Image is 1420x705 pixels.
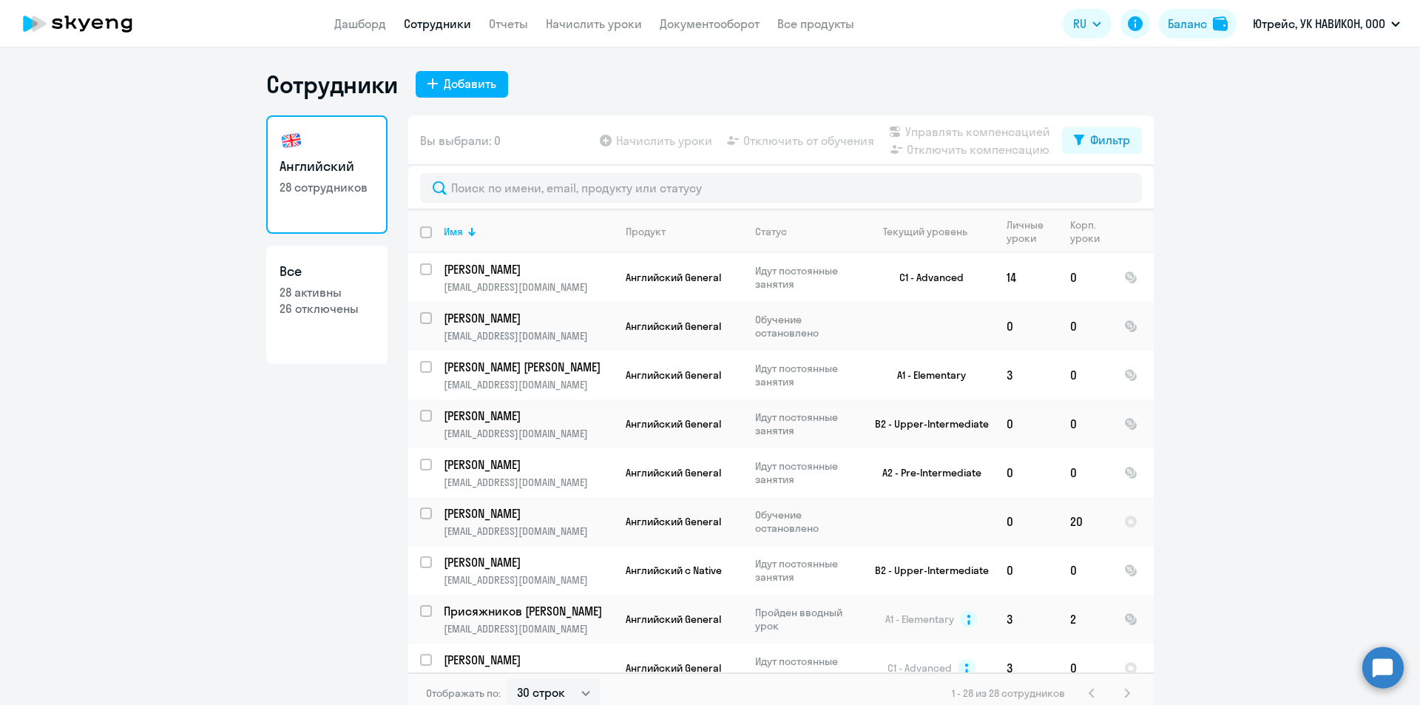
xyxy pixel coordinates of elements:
p: Идут постоянные занятия [755,264,856,291]
span: A1 - Elementary [885,613,954,626]
a: [PERSON_NAME] [444,456,613,473]
p: [EMAIL_ADDRESS][DOMAIN_NAME] [444,671,613,684]
td: 0 [995,448,1058,497]
a: [PERSON_NAME] [444,505,613,522]
div: Имя [444,225,463,238]
p: [PERSON_NAME] [444,652,611,668]
h1: Сотрудники [266,70,398,99]
img: balance [1213,16,1228,31]
p: [EMAIL_ADDRESS][DOMAIN_NAME] [444,476,613,489]
p: Обучение остановлено [755,313,856,340]
span: Английский General [626,466,721,479]
a: Документооборот [660,16,760,31]
h3: Все [280,262,374,281]
button: Добавить [416,71,508,98]
td: 0 [1058,302,1112,351]
div: Текущий уровень [869,225,994,238]
td: 14 [995,253,1058,302]
td: 0 [995,399,1058,448]
div: Личные уроки [1007,218,1044,245]
p: [PERSON_NAME] [444,554,611,570]
p: Присяжников [PERSON_NAME] [444,603,611,619]
a: Сотрудники [404,16,471,31]
div: Статус [755,225,787,238]
div: Корп. уроки [1070,218,1100,245]
span: Английский General [626,515,721,528]
p: [EMAIL_ADDRESS][DOMAIN_NAME] [444,622,613,635]
span: Отображать по: [426,687,501,700]
p: 28 сотрудников [280,179,374,195]
td: 0 [1058,351,1112,399]
td: 0 [995,497,1058,546]
td: 3 [995,351,1058,399]
a: [PERSON_NAME] [444,408,613,424]
span: Английский с Native [626,564,722,577]
td: C1 - Advanced [857,253,995,302]
p: 26 отключены [280,300,374,317]
button: Балансbalance [1159,9,1237,38]
a: [PERSON_NAME] [444,261,613,277]
span: Английский General [626,661,721,675]
span: C1 - Advanced [887,661,952,675]
p: [PERSON_NAME] [444,261,611,277]
td: 0 [995,302,1058,351]
td: 3 [995,644,1058,692]
p: Пройден вводный урок [755,606,856,633]
a: [PERSON_NAME] [444,310,613,326]
a: Отчеты [489,16,528,31]
div: Добавить [444,75,496,92]
td: B2 - Upper-Intermediate [857,399,995,448]
div: Имя [444,225,613,238]
button: RU [1063,9,1112,38]
td: 0 [995,546,1058,595]
button: Ютрейс, УК НАВИКОН, ООО [1245,6,1407,41]
span: Английский General [626,417,721,431]
td: 20 [1058,497,1112,546]
a: [PERSON_NAME] [444,652,613,668]
img: english [280,129,303,152]
p: Идут постоянные занятия [755,411,856,437]
div: Текущий уровень [883,225,967,238]
td: 0 [1058,448,1112,497]
span: Английский General [626,271,721,284]
p: Идут постоянные занятия [755,362,856,388]
input: Поиск по имени, email, продукту или статусу [420,173,1142,203]
p: [EMAIL_ADDRESS][DOMAIN_NAME] [444,573,613,587]
a: Дашборд [334,16,386,31]
p: [PERSON_NAME] [444,505,611,522]
td: 3 [995,595,1058,644]
a: [PERSON_NAME] [444,554,613,570]
span: Английский General [626,320,721,333]
div: Продукт [626,225,743,238]
td: A1 - Elementary [857,351,995,399]
p: [PERSON_NAME] [444,310,611,326]
p: Идут постоянные занятия [755,557,856,584]
td: A2 - Pre-Intermediate [857,448,995,497]
a: Присяжников [PERSON_NAME] [444,603,613,619]
p: [EMAIL_ADDRESS][DOMAIN_NAME] [444,427,613,440]
div: Фильтр [1090,131,1130,149]
a: Все продукты [777,16,854,31]
p: Обучение остановлено [755,508,856,535]
div: Баланс [1168,15,1207,33]
td: 0 [1058,546,1112,595]
span: RU [1073,15,1086,33]
td: B2 - Upper-Intermediate [857,546,995,595]
a: Начислить уроки [546,16,642,31]
td: 0 [1058,644,1112,692]
span: Английский General [626,368,721,382]
span: Вы выбрали: 0 [420,132,501,149]
div: Корп. уроки [1070,218,1112,245]
p: [EMAIL_ADDRESS][DOMAIN_NAME] [444,524,613,538]
a: Английский28 сотрудников [266,115,388,234]
p: [PERSON_NAME] [444,456,611,473]
div: Продукт [626,225,666,238]
p: Идут постоянные занятия [755,459,856,486]
span: Английский General [626,613,721,626]
p: Ютрейс, УК НАВИКОН, ООО [1253,15,1385,33]
p: [EMAIL_ADDRESS][DOMAIN_NAME] [444,329,613,343]
p: 28 активны [280,284,374,300]
td: 2 [1058,595,1112,644]
span: 1 - 28 из 28 сотрудников [952,687,1065,700]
